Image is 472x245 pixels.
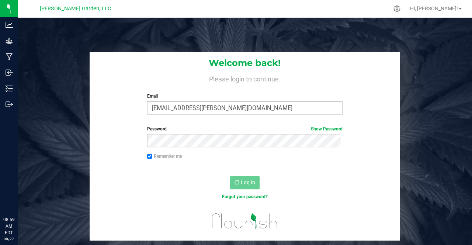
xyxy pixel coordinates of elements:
inline-svg: Inbound [6,69,13,76]
h1: Welcome back! [90,58,400,68]
span: [PERSON_NAME] Garden, LLC [40,6,111,12]
a: Forgot your password? [222,194,268,199]
span: Log In [241,179,255,185]
label: Email [147,93,343,99]
button: Log In [230,176,260,189]
label: Remember me [147,153,182,160]
h4: Please login to continue. [90,74,400,83]
p: 08/27 [3,236,14,242]
img: flourish_logo.svg [206,208,284,234]
inline-svg: Outbound [6,101,13,108]
inline-svg: Grow [6,37,13,45]
span: Password [147,126,167,132]
p: 08:59 AM EDT [3,216,14,236]
a: Show Password [311,126,343,132]
div: Manage settings [392,5,402,12]
span: Hi, [PERSON_NAME]! [410,6,458,11]
inline-svg: Analytics [6,21,13,29]
inline-svg: Manufacturing [6,53,13,60]
inline-svg: Inventory [6,85,13,92]
input: Remember me [147,154,152,159]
